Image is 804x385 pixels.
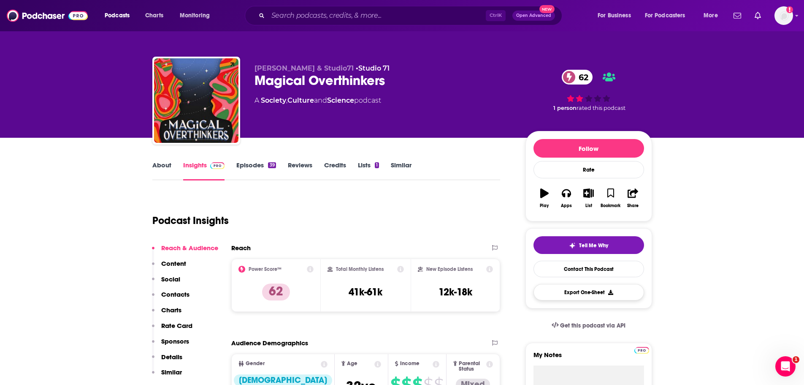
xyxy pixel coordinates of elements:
[634,346,649,354] a: Pro website
[7,8,88,24] img: Podchaser - Follow, Share and Rate Podcasts
[704,10,718,22] span: More
[533,351,644,366] label: My Notes
[152,214,229,227] h1: Podcast Insights
[786,6,793,13] svg: Add a profile image
[99,9,141,22] button: open menu
[152,244,218,259] button: Reach & Audience
[634,347,649,354] img: Podchaser Pro
[775,356,796,377] iframe: Intercom live chat
[645,10,685,22] span: For Podcasters
[180,10,210,22] span: Monitoring
[152,275,180,291] button: Social
[287,96,314,104] a: Culture
[426,266,473,272] h2: New Episode Listens
[698,9,728,22] button: open menu
[600,183,622,213] button: Bookmark
[152,161,171,180] a: About
[161,290,189,298] p: Contacts
[154,58,238,143] img: Magical Overthinkers
[375,162,379,168] div: 1
[533,139,644,158] button: Follow
[231,339,308,347] h2: Audience Demographics
[793,356,799,363] span: 1
[236,161,276,180] a: Episodes39
[254,64,354,72] span: [PERSON_NAME] & Studio71
[592,9,642,22] button: open menu
[152,322,192,337] button: Rate Card
[161,244,218,252] p: Reach & Audience
[336,266,384,272] h2: Total Monthly Listens
[174,9,221,22] button: open menu
[314,96,327,104] span: and
[533,161,644,178] div: Rate
[249,266,282,272] h2: Power Score™
[774,6,793,25] button: Show profile menu
[516,14,551,18] span: Open Advanced
[347,361,357,366] span: Age
[555,183,577,213] button: Apps
[391,161,411,180] a: Similar
[286,96,287,104] span: ,
[533,284,644,300] button: Export One-Sheet
[254,96,381,106] div: A podcast
[562,70,593,85] a: 62
[261,96,286,104] a: Society
[533,183,555,213] button: Play
[533,236,644,254] button: tell me why sparkleTell Me Why
[751,8,764,23] a: Show notifications dropdown
[327,96,354,104] a: Science
[539,5,555,13] span: New
[152,368,182,384] button: Similar
[512,11,555,21] button: Open AdvancedNew
[400,361,420,366] span: Income
[288,161,312,180] a: Reviews
[579,242,608,249] span: Tell Me Why
[561,203,572,208] div: Apps
[105,10,130,22] span: Podcasts
[152,353,182,369] button: Details
[152,290,189,306] button: Contacts
[525,64,652,117] div: 62 1 personrated this podcast
[545,315,633,336] a: Get this podcast via API
[486,10,506,21] span: Ctrl K
[622,183,644,213] button: Share
[358,161,379,180] a: Lists1
[161,368,182,376] p: Similar
[140,9,168,22] a: Charts
[145,10,163,22] span: Charts
[161,337,189,345] p: Sponsors
[161,306,181,314] p: Charts
[560,322,625,329] span: Get this podcast via API
[601,203,620,208] div: Bookmark
[570,70,593,85] span: 62
[569,242,576,249] img: tell me why sparkle
[553,105,577,111] span: 1 person
[152,259,186,275] button: Content
[152,337,189,353] button: Sponsors
[253,6,570,25] div: Search podcasts, credits, & more...
[262,284,290,300] p: 62
[639,9,698,22] button: open menu
[533,261,644,277] a: Contact This Podcast
[577,105,625,111] span: rated this podcast
[439,286,472,298] h3: 12k-18k
[231,244,251,252] h2: Reach
[161,322,192,330] p: Rate Card
[598,10,631,22] span: For Business
[349,286,382,298] h3: 41k-61k
[246,361,265,366] span: Gender
[210,162,225,169] img: Podchaser Pro
[161,275,180,283] p: Social
[577,183,599,213] button: List
[268,162,276,168] div: 39
[774,6,793,25] span: Logged in as gabrielle.gantz
[774,6,793,25] img: User Profile
[627,203,639,208] div: Share
[459,361,485,372] span: Parental Status
[585,203,592,208] div: List
[161,353,182,361] p: Details
[730,8,744,23] a: Show notifications dropdown
[540,203,549,208] div: Play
